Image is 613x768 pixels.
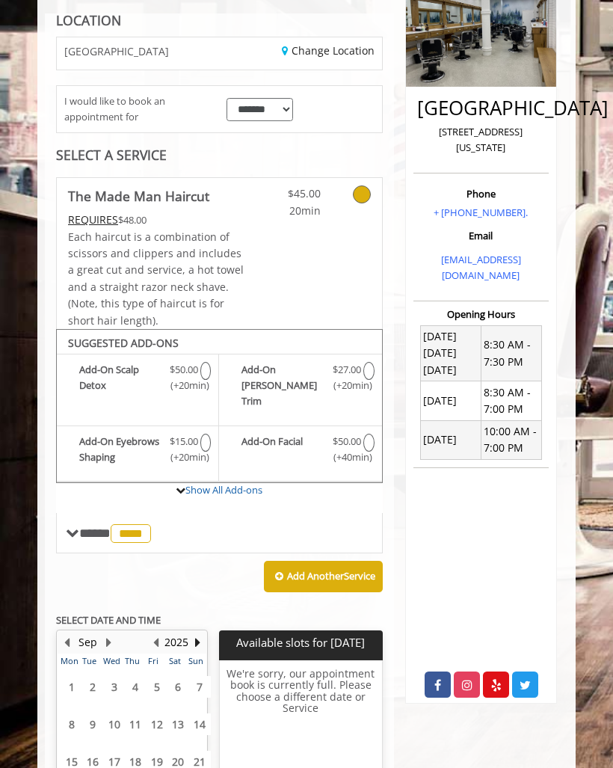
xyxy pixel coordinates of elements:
[264,561,383,592] button: Add AnotherService
[417,124,545,156] p: [STREET_ADDRESS][US_STATE]
[333,434,361,449] span: $50.00
[274,203,321,219] span: 20min
[241,362,330,408] b: Add-On [PERSON_NAME] Trim
[56,148,383,162] div: SELECT A SERVICE
[287,569,375,583] b: Add Another Service
[61,634,73,651] button: Previous Month
[185,483,262,497] a: Show All Add-ons
[420,420,481,459] td: [DATE]
[164,654,185,669] th: Sat
[338,378,356,393] span: (+20min )
[225,636,376,649] p: Available slots for [DATE]
[121,654,142,669] th: Thu
[481,325,541,381] td: 8:30 AM - 7:30 PM
[274,185,321,202] span: $45.00
[227,362,374,412] label: Add-On Beard Trim
[150,634,161,651] button: Previous Year
[227,434,374,469] label: Add-On Facial
[170,434,198,449] span: $15.00
[338,449,356,465] span: (+40min )
[175,449,193,465] span: (+20min )
[481,381,541,420] td: 8:30 AM - 7:00 PM
[170,362,198,378] span: $50.00
[56,329,383,483] div: The Made Man Haircut Add-onS
[79,362,167,393] b: Add-On Scalp Detox
[64,93,212,125] span: I would like to book an appointment for
[175,378,193,393] span: (+20min )
[185,654,207,669] th: Sun
[64,434,211,469] label: Add-On Eyebrows Shaping
[241,434,330,465] b: Add-On Facial
[64,362,211,397] label: Add-On Scalp Detox
[68,212,118,227] span: This service needs some Advance to be paid before we block your appointment
[417,230,545,241] h3: Email
[417,97,545,119] h2: [GEOGRAPHIC_DATA]
[68,212,247,228] div: $48.00
[56,11,121,29] b: LOCATION
[481,420,541,459] td: 10:00 AM - 7:00 PM
[333,362,361,378] span: $27.00
[78,654,99,669] th: Tue
[164,634,188,651] button: 2025
[420,381,481,420] td: [DATE]
[68,185,209,206] b: The Made Man Haircut
[413,309,549,319] h3: Opening Hours
[143,654,164,669] th: Fri
[417,188,545,199] h3: Phone
[434,206,528,219] a: + [PHONE_NUMBER].
[68,230,244,328] span: Each haircut is a combination of scissors and clippers and includes a great cut and service, a ho...
[78,634,97,651] button: Sep
[282,43,375,58] a: Change Location
[56,613,161,627] b: SELECT DATE AND TIME
[191,634,203,651] button: Next Year
[68,336,179,350] b: SUGGESTED ADD-ONS
[79,434,167,465] b: Add-On Eyebrows Shaping
[100,654,121,669] th: Wed
[441,253,521,282] a: [EMAIL_ADDRESS][DOMAIN_NAME]
[64,46,169,57] span: [GEOGRAPHIC_DATA]
[102,634,114,651] button: Next Month
[420,325,481,381] td: [DATE] [DATE] [DATE]
[58,654,78,669] th: Mon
